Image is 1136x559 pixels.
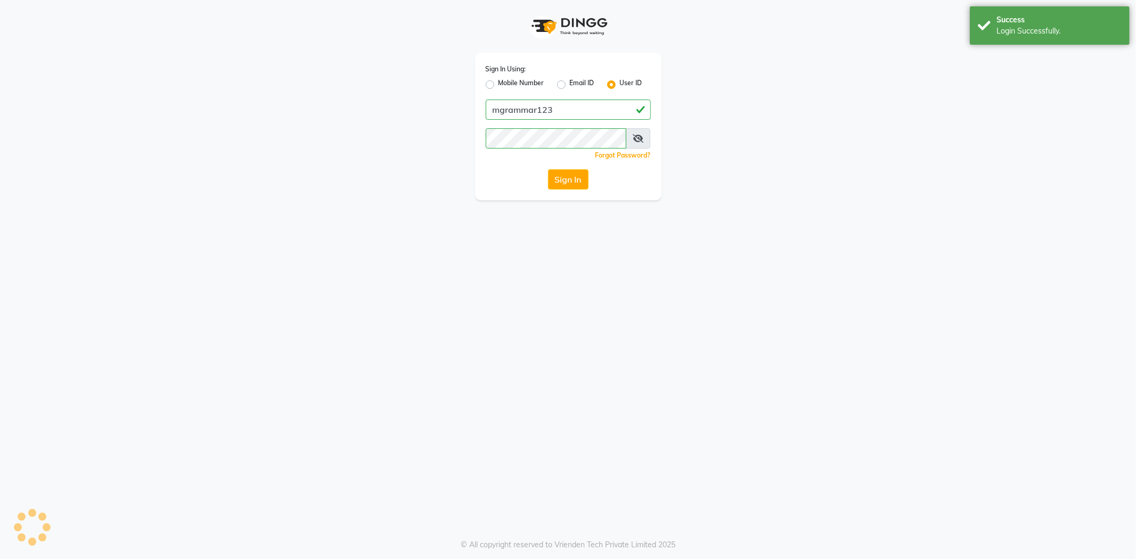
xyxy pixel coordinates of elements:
[486,100,651,120] input: Username
[595,151,651,159] a: Forgot Password?
[996,26,1122,37] div: Login Successfully.
[486,128,627,149] input: Username
[526,11,611,42] img: logo1.svg
[996,14,1122,26] div: Success
[498,78,544,91] label: Mobile Number
[620,78,642,91] label: User ID
[486,64,526,74] label: Sign In Using:
[570,78,594,91] label: Email ID
[548,169,589,190] button: Sign In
